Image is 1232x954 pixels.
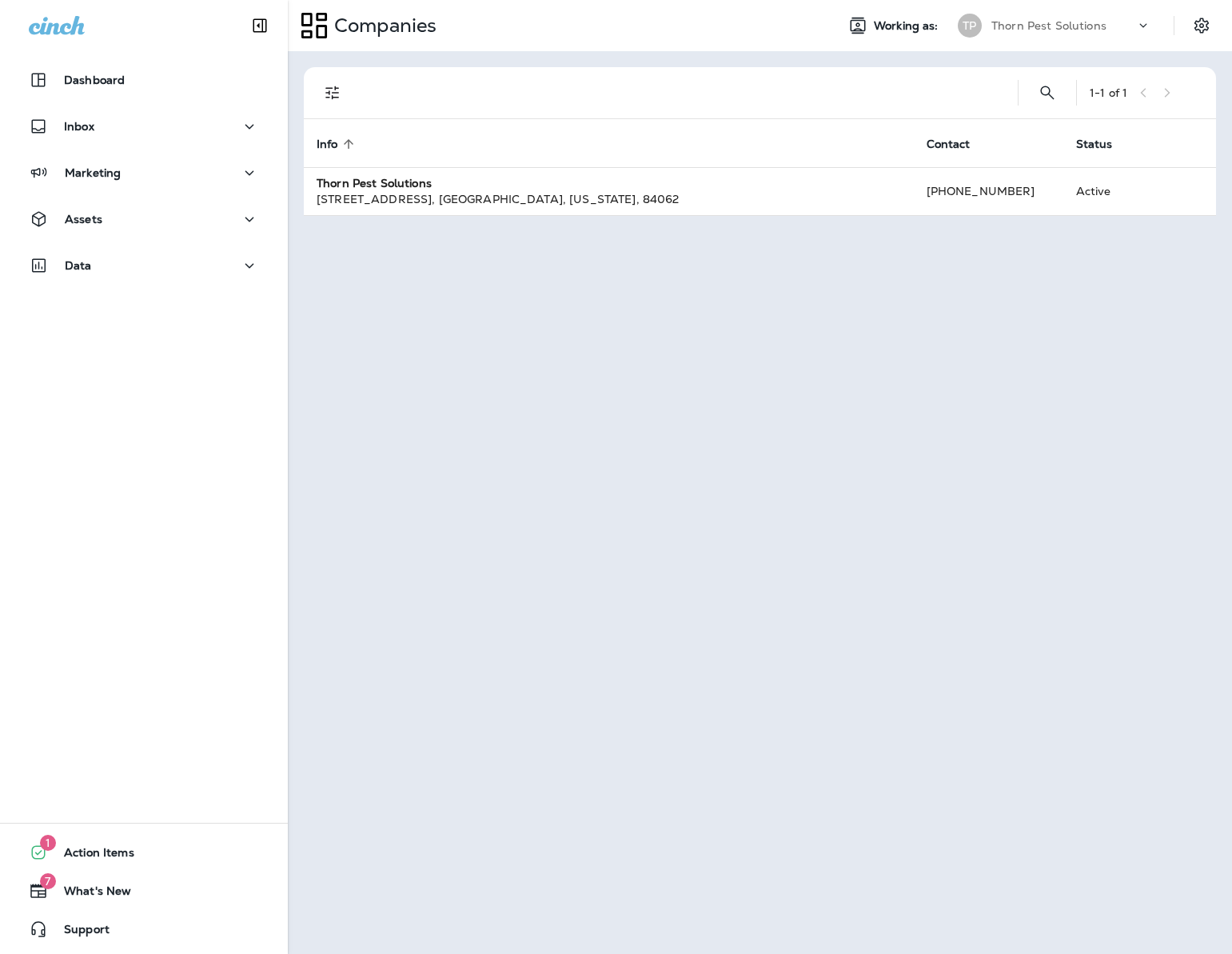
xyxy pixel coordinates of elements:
div: TP [958,14,982,38]
button: Inbox [16,110,272,142]
strong: Thorn Pest Solutions [317,176,432,190]
button: Assets [16,203,272,235]
td: Active [1063,167,1155,215]
p: Companies [328,14,437,38]
span: Info [317,138,338,151]
button: Support [16,913,272,945]
button: 7What's New [16,875,272,907]
p: Assets [65,213,102,226]
div: 1 - 1 of 1 [1090,86,1127,99]
span: Contact [927,137,991,151]
button: Data [16,249,272,281]
span: Status [1076,138,1113,151]
button: Filters [317,77,349,109]
p: Thorn Pest Solutions [991,19,1106,32]
p: Dashboard [64,74,125,86]
span: Info [317,137,359,151]
button: Search Companies [1031,77,1063,109]
td: [PHONE_NUMBER] [914,167,1063,215]
button: Marketing [16,157,272,189]
button: 1Action Items [16,836,272,868]
span: 7 [40,873,56,889]
div: [STREET_ADDRESS] , [GEOGRAPHIC_DATA] , [US_STATE] , 84062 [317,191,901,207]
p: Data [65,259,92,272]
p: Marketing [65,166,121,179]
span: Action Items [48,846,134,865]
span: Status [1076,137,1134,151]
button: Dashboard [16,64,272,96]
span: Working as: [874,19,942,33]
button: Settings [1187,11,1216,40]
p: Inbox [64,120,94,133]
span: 1 [40,835,56,851]
span: Support [48,923,110,942]
span: What's New [48,884,131,904]
span: Contact [927,138,971,151]
button: Collapse Sidebar [237,10,282,42]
